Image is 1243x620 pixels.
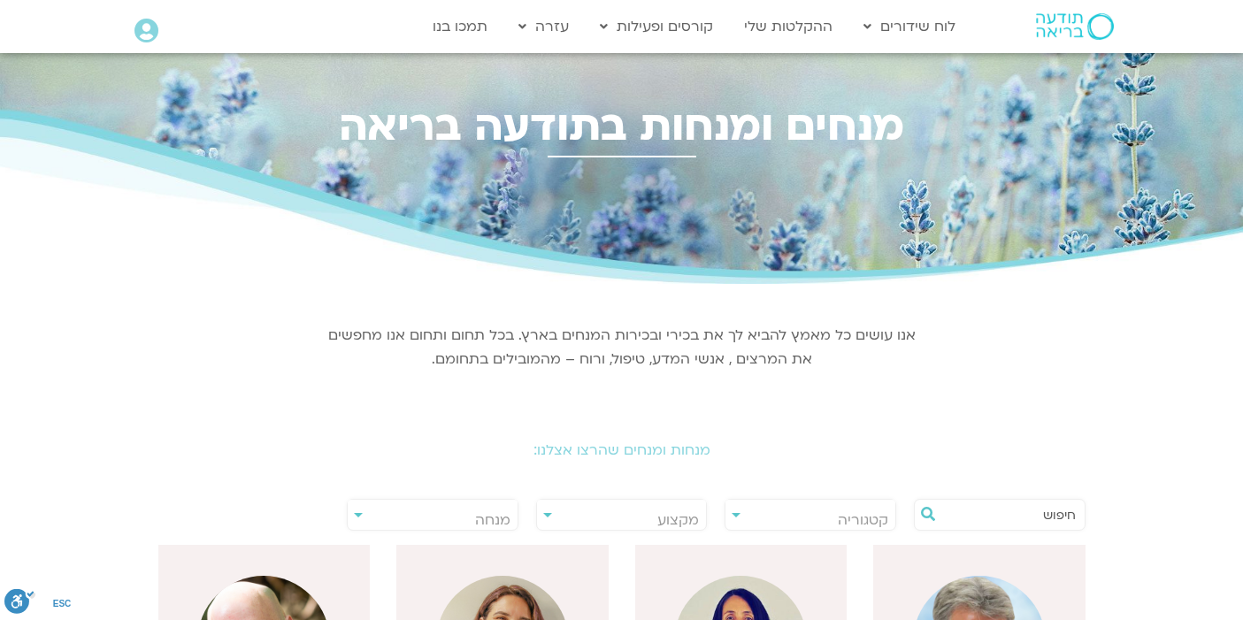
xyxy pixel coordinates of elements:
[591,10,722,43] a: קורסים ופעילות
[657,510,699,530] span: מקצוע
[326,324,918,371] p: אנו עושים כל מאמץ להביא לך את בכירי ובכירות המנחים בארץ. בכל תחום ותחום אנו מחפשים את המרצים , אנ...
[1036,13,1114,40] img: תודעה בריאה
[855,10,964,43] a: לוח שידורים
[127,442,1117,458] h2: מנחות ומנחים שהרצו אצלנו:
[941,500,1076,530] input: חיפוש
[735,10,841,43] a: ההקלטות שלי
[424,10,496,43] a: תמכו בנו
[127,102,1117,150] h2: מנחים ומנחות בתודעה בריאה
[510,10,578,43] a: עזרה
[838,510,888,530] span: קטגוריה
[475,510,510,530] span: מנחה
